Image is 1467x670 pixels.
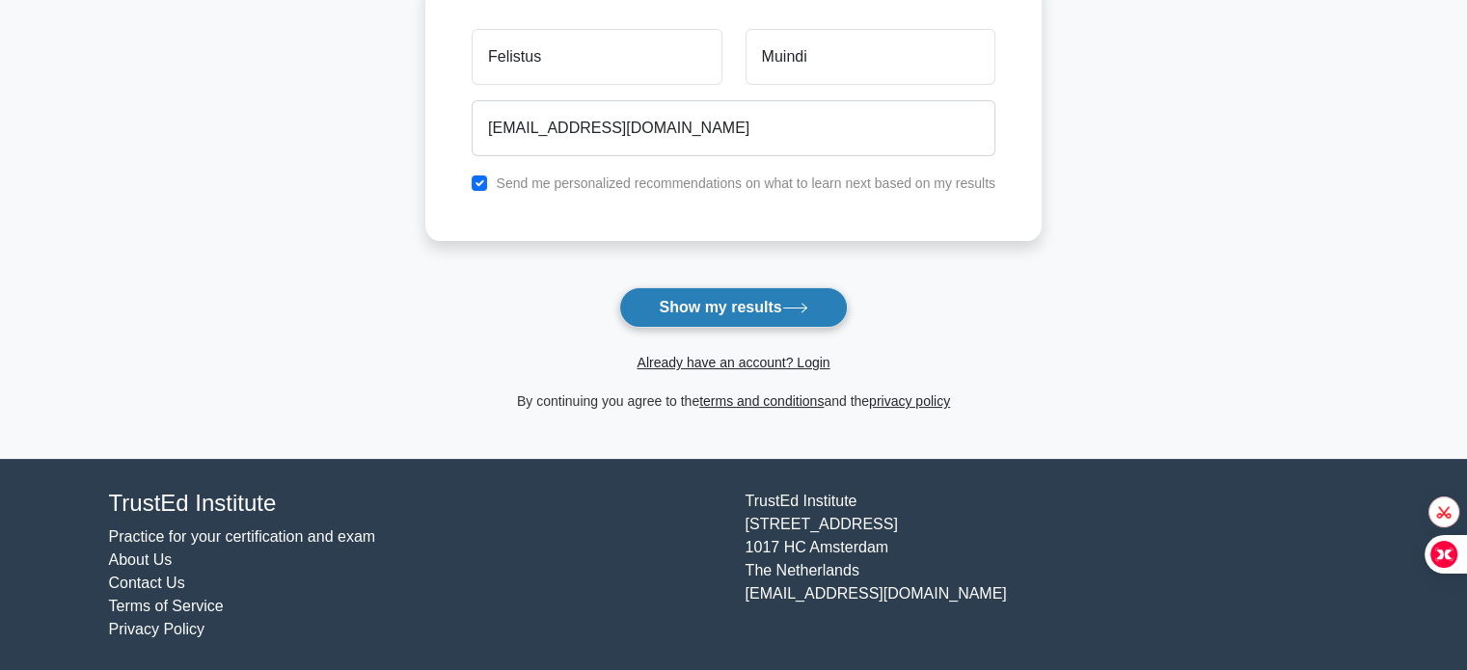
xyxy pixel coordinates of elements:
[472,100,995,156] input: Email
[472,29,721,85] input: First name
[109,575,185,591] a: Contact Us
[109,528,376,545] a: Practice for your certification and exam
[869,393,950,409] a: privacy policy
[109,621,205,637] a: Privacy Policy
[109,490,722,518] h4: TrustEd Institute
[496,175,995,191] label: Send me personalized recommendations on what to learn next based on my results
[637,355,829,370] a: Already have an account? Login
[619,287,847,328] button: Show my results
[734,490,1371,641] div: TrustEd Institute [STREET_ADDRESS] 1017 HC Amsterdam The Netherlands [EMAIL_ADDRESS][DOMAIN_NAME]
[109,598,224,614] a: Terms of Service
[699,393,824,409] a: terms and conditions
[746,29,995,85] input: Last name
[109,551,173,568] a: About Us
[414,389,1053,413] div: By continuing you agree to the and the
